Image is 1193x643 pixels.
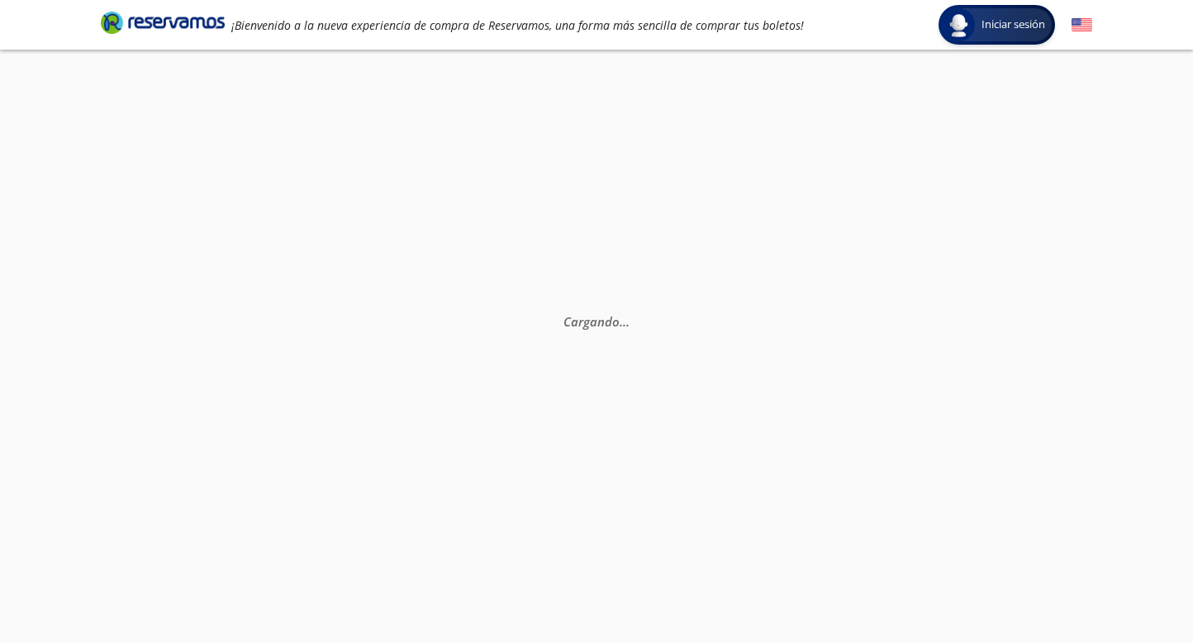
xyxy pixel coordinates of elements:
i: Brand Logo [101,10,225,35]
button: English [1072,15,1092,36]
a: Brand Logo [101,10,225,40]
span: . [623,313,626,330]
em: Cargando [563,313,630,330]
span: Iniciar sesión [975,17,1052,33]
span: . [620,313,623,330]
em: ¡Bienvenido a la nueva experiencia de compra de Reservamos, una forma más sencilla de comprar tus... [231,17,804,33]
span: . [626,313,630,330]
